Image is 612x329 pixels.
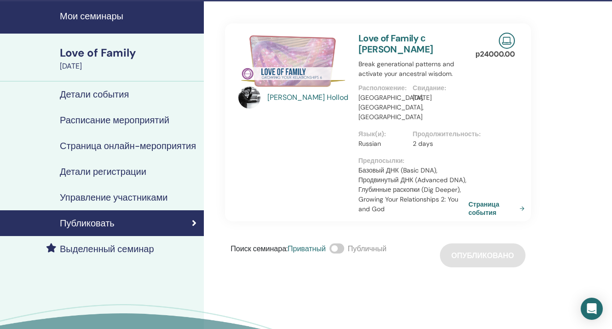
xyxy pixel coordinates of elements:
p: [DATE] [413,93,462,103]
h4: Детали события [60,89,129,100]
img: Live Online Seminar [499,33,515,49]
img: default.jpg [238,87,260,109]
h4: Управление участниками [60,192,167,203]
a: [PERSON_NAME] Hollod [267,92,349,103]
span: Публичный [348,244,387,254]
span: Приватный [288,244,326,254]
p: Break generational patterns and activate your ancestral wisdom. [358,59,467,79]
div: Open Intercom Messenger [581,298,603,320]
p: Russian [358,139,407,149]
h4: Публиковать [60,218,115,229]
p: Расположение : [358,83,407,93]
p: Продолжительность : [413,129,462,139]
h4: Выделенный семинар [60,243,154,254]
h4: Мои семинары [60,11,198,22]
p: [GEOGRAPHIC_DATA], [GEOGRAPHIC_DATA], [GEOGRAPHIC_DATA] [358,93,407,122]
p: Предпосылки : [358,156,467,166]
a: Love of Family с [PERSON_NAME] [358,32,433,55]
h4: Расписание мероприятий [60,115,169,126]
h4: Страница онлайн-мероприятия [60,140,196,151]
span: Поиск семинара : [231,244,288,254]
div: [DATE] [60,61,198,72]
a: Страница события [468,200,528,217]
p: Язык(и) : [358,129,407,139]
h4: Детали регистрации [60,166,146,177]
p: 2 days [413,139,462,149]
div: Love of Family [60,45,198,61]
img: Love of Family [238,33,347,89]
a: Love of Family[DATE] [54,45,204,72]
p: Базовый ДНК (Basic DNA), Продвинутый ДНК (Advanced DNA), Глубинные раскопки (Dig Deeper), Growing... [358,166,467,214]
p: Свидание : [413,83,462,93]
p: р 24000.00 [475,49,515,60]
